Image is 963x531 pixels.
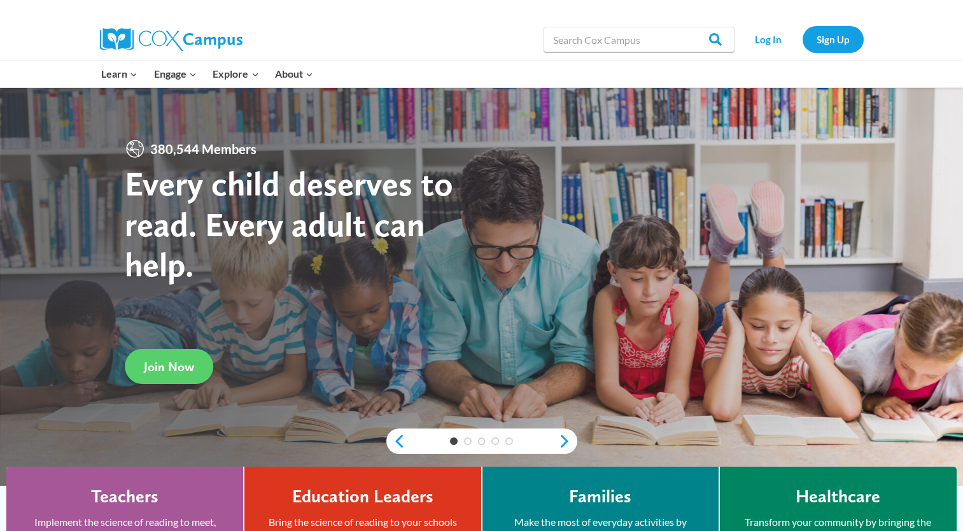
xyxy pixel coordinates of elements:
h4: Healthcare [796,486,880,507]
img: Cox Campus [100,28,243,51]
span: Engage [154,66,197,82]
div: content slider buttons [386,428,577,454]
h4: Families [569,486,631,507]
span: Join Now [144,359,194,374]
nav: Primary Navigation [94,60,321,87]
span: 380,544 Members [145,139,262,159]
input: Search Cox Campus [544,27,735,52]
a: 3 [478,437,486,445]
span: Learn [101,66,137,82]
a: 1 [450,437,458,445]
a: next [558,434,577,449]
span: About [275,66,313,82]
h4: Teachers [91,486,158,507]
a: Sign Up [803,26,864,52]
a: 4 [491,437,499,445]
a: 2 [464,437,472,445]
nav: Secondary Navigation [741,26,864,52]
span: Explore [213,66,258,82]
a: previous [386,434,405,449]
a: Join Now [125,349,213,384]
a: Log In [741,26,796,52]
strong: Every child deserves to read. Every adult can help. [125,163,453,285]
h4: Education Leaders [292,486,433,507]
a: 5 [505,437,513,445]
